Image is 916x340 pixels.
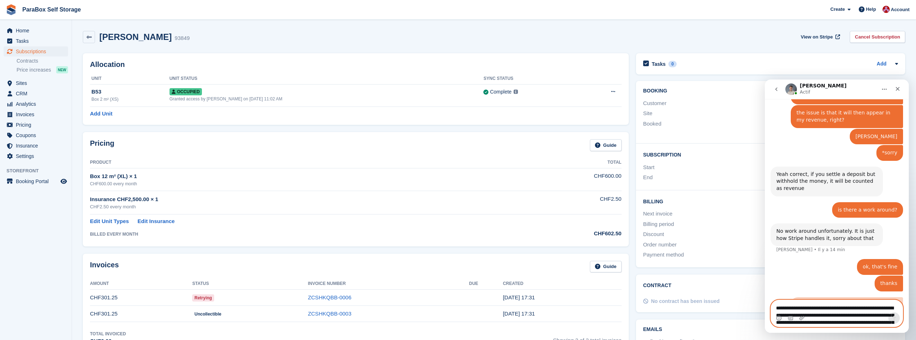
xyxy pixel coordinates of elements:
th: Unit Status [170,73,484,85]
span: Booking Portal [16,176,59,186]
a: menu [4,26,68,36]
th: Total [491,157,622,168]
h2: Subscription [643,151,898,158]
a: Edit Unit Types [90,217,129,226]
a: menu [4,89,68,99]
th: Sync Status [483,73,579,85]
th: Created [503,278,622,290]
a: ZCSHKQBB-0003 [308,310,351,317]
h2: Allocation [90,60,622,69]
span: Analytics [16,99,59,109]
h2: [PERSON_NAME] [99,32,172,42]
th: Unit [90,73,170,85]
td: CHF600.00 [491,168,622,191]
th: Due [469,278,503,290]
a: Guide [590,261,622,273]
textarea: Envoyer un message... [6,221,138,269]
span: Coupons [16,130,59,140]
td: CHF2.50 [491,191,622,214]
a: Edit Insurance [137,217,175,226]
a: Contracts [17,58,68,64]
div: No contract has been issued [651,298,720,305]
img: stora-icon-8386f47178a22dfd0bd8f6a31ec36ba5ce8667c1dd55bd0f319d3a0aa187defe.svg [6,4,17,15]
span: View on Stripe [801,33,833,41]
div: Insurance CHF2,500.00 × 1 [90,195,491,204]
span: Home [16,26,59,36]
span: Create [830,6,845,13]
th: Status [192,278,308,290]
a: menu [4,130,68,140]
div: BILLED EVERY MONTH [90,231,491,237]
a: ParaBox Self Storage [19,4,84,15]
a: menu [4,120,68,130]
a: Add [877,60,886,68]
div: Box 2 m² (XS) [91,96,170,103]
a: menu [4,99,68,109]
div: CHF600.00 every month [90,181,491,187]
span: Subscriptions [16,46,59,56]
time: 2025-08-03 15:31:34 UTC [503,294,535,300]
a: Guide [590,139,622,151]
div: Order number [643,241,771,249]
span: Uncollectible [192,310,224,318]
div: 93849 [175,34,190,42]
div: NEW [56,66,68,73]
span: Occupied [170,88,202,95]
span: Invoices [16,109,59,119]
h2: Tasks [652,61,666,67]
div: End [643,173,771,182]
div: Total Invoiced [90,331,126,337]
h2: Emails [643,327,898,332]
button: Sélectionneur de fichier gif [23,236,28,241]
td: CHF301.25 [90,290,192,306]
div: CHF602.50 [491,230,622,238]
h2: Pricing [90,139,114,151]
span: Price increases [17,67,51,73]
a: menu [4,109,68,119]
time: 2025-07-03 15:31:17 UTC [503,310,535,317]
span: CRM [16,89,59,99]
th: Product [90,157,491,168]
img: icon-info-grey-7440780725fd019a000dd9b08b2336e03edf1995a4989e88bcd33f0948082b44.svg [514,90,518,94]
a: menu [4,141,68,151]
a: menu [4,36,68,46]
div: Billing period [643,220,771,228]
th: Amount [90,278,192,290]
a: Preview store [59,177,68,186]
a: menu [4,46,68,56]
a: Cancel Subscription [850,31,905,43]
div: Customer [643,99,771,108]
div: Booked [643,120,771,135]
a: menu [4,176,68,186]
iframe: Intercom live chat [765,80,909,333]
span: Sites [16,78,59,88]
a: View on Stripe [798,31,841,43]
span: Settings [16,151,59,161]
h2: Billing [643,198,898,205]
a: menu [4,78,68,88]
